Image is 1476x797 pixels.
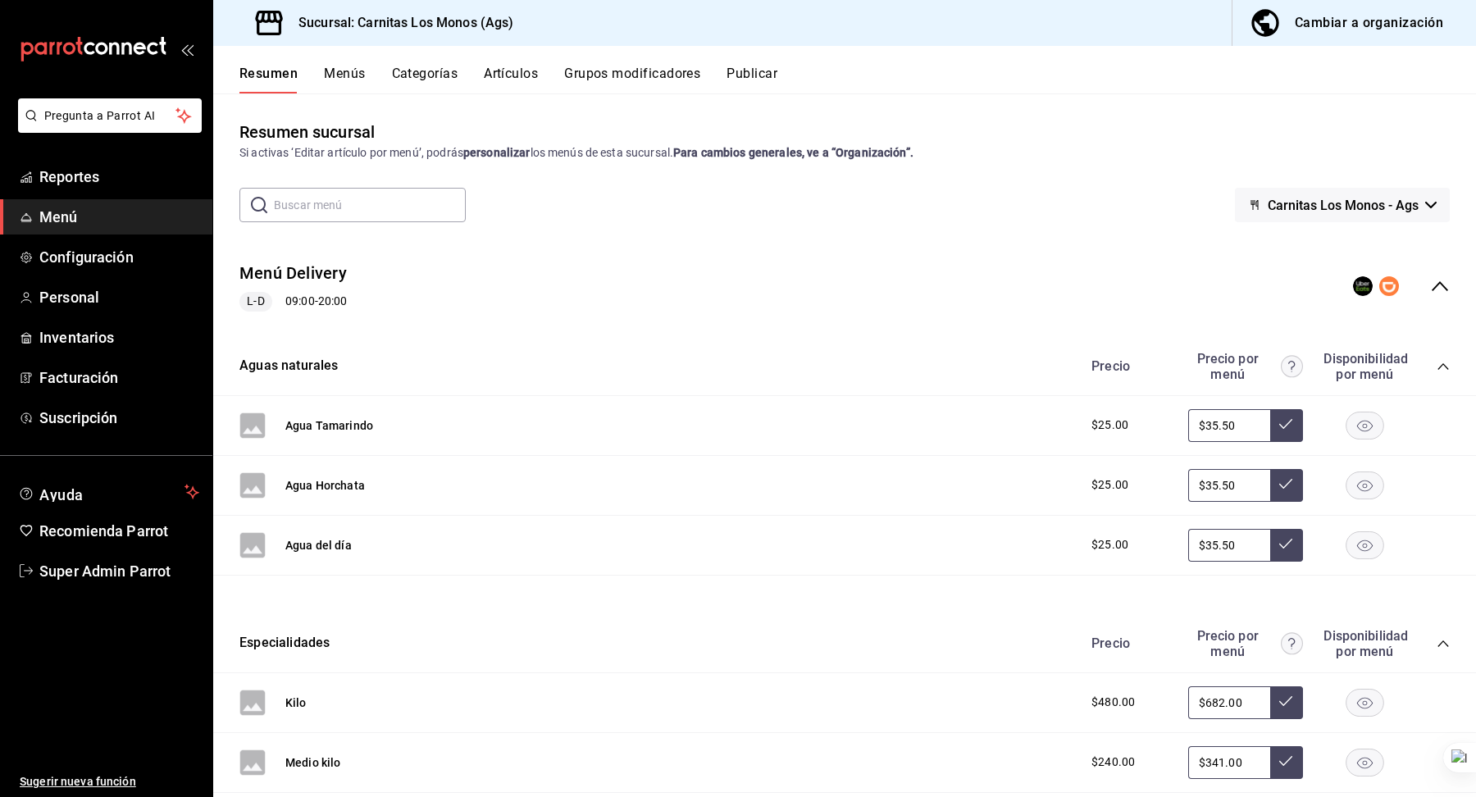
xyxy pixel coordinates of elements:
div: Disponibilidad por menú [1323,351,1405,382]
div: Precio [1075,635,1180,651]
input: Sin ajuste [1188,529,1270,562]
span: $25.00 [1091,417,1128,434]
button: Grupos modificadores [564,66,700,93]
input: Sin ajuste [1188,746,1270,779]
button: Agua Tamarindo [285,417,373,434]
span: Reportes [39,166,199,188]
button: Menús [324,66,365,93]
strong: Para cambios generales, ve a “Organización”. [673,146,913,159]
input: Sin ajuste [1188,469,1270,502]
button: Aguas naturales [239,357,339,376]
h3: Sucursal: Carnitas Los Monos (Ags) [285,13,513,33]
div: Precio [1075,358,1180,374]
div: collapse-menu-row [213,248,1476,325]
button: open_drawer_menu [180,43,194,56]
input: Buscar menú [274,189,466,221]
button: Menú Delivery [239,262,347,285]
div: navigation tabs [239,66,1476,93]
span: Super Admin Parrot [39,560,199,582]
span: $480.00 [1091,694,1135,711]
div: Resumen sucursal [239,120,375,144]
button: Medio kilo [285,754,341,771]
div: 09:00 - 20:00 [239,292,347,312]
button: Agua Horchata [285,477,365,494]
button: Especialidades [239,634,330,653]
span: $25.00 [1091,476,1128,494]
span: Ayuda [39,482,178,502]
button: Pregunta a Parrot AI [18,98,202,133]
input: Sin ajuste [1188,409,1270,442]
span: Sugerir nueva función [20,773,199,790]
div: Precio por menú [1188,351,1303,382]
button: Categorías [392,66,458,93]
strong: personalizar [463,146,531,159]
span: Carnitas Los Monos - Ags [1268,198,1419,213]
span: Suscripción [39,407,199,429]
span: Personal [39,286,199,308]
span: Recomienda Parrot [39,520,199,542]
button: Carnitas Los Monos - Ags [1235,188,1450,222]
span: Menú [39,206,199,228]
div: Si activas ‘Editar artículo por menú’, podrás los menús de esta sucursal. [239,144,1450,162]
button: Kilo [285,695,307,711]
div: Cambiar a organización [1295,11,1443,34]
span: Facturación [39,367,199,389]
span: L-D [240,293,271,310]
button: Publicar [727,66,777,93]
input: Sin ajuste [1188,686,1270,719]
div: Disponibilidad por menú [1323,628,1405,659]
span: $25.00 [1091,536,1128,553]
button: Resumen [239,66,298,93]
a: Pregunta a Parrot AI [11,119,202,136]
div: Precio por menú [1188,628,1303,659]
button: collapse-category-row [1437,637,1450,650]
span: $240.00 [1091,754,1135,771]
button: Artículos [484,66,538,93]
button: collapse-category-row [1437,360,1450,373]
span: Pregunta a Parrot AI [44,107,176,125]
span: Inventarios [39,326,199,348]
button: Agua del día [285,537,352,553]
span: Configuración [39,246,199,268]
